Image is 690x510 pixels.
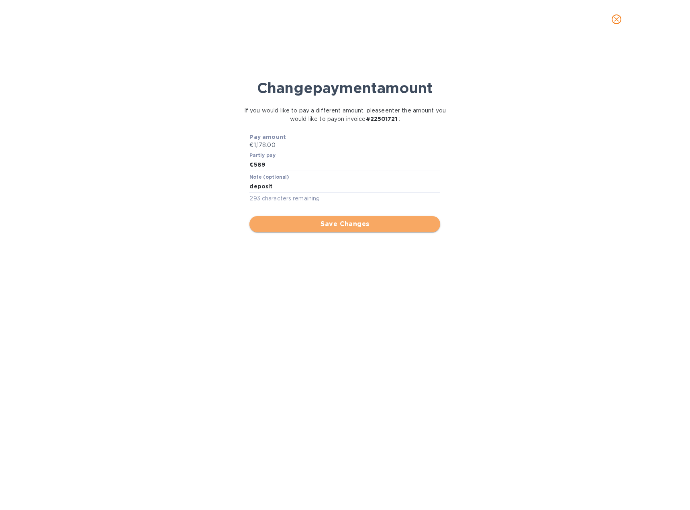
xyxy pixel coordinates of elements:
input: Enter the amount you would like to pay [254,159,441,171]
p: 293 characters remaining [249,194,440,203]
button: Save Changes [249,216,440,232]
b: Pay amount [249,134,286,140]
p: €1,178.00 [249,141,440,149]
button: close [607,10,626,29]
b: # 22501721 [366,116,397,122]
label: Note (optional) [249,175,289,180]
label: Partly pay [249,153,276,158]
div: € [249,159,253,171]
p: If you would like to pay a different amount, please enter the amount you would like to pay on inv... [238,106,451,123]
span: Save Changes [256,219,434,229]
b: Change payment amount [257,79,433,97]
textarea: deposit [249,183,440,190]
